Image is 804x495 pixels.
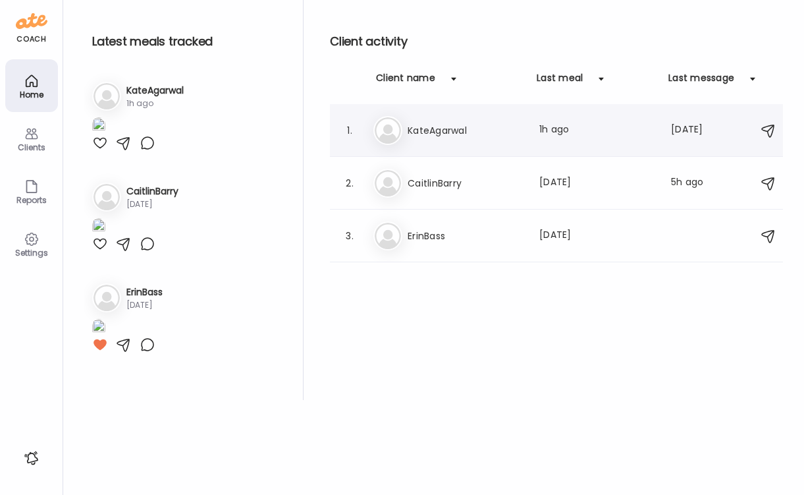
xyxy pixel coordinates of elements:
div: [DATE] [126,299,163,311]
div: 2. [342,175,358,191]
img: images%2FBSFQB00j0rOawWNVf4SvQtxQl562%2FvYPv0ISJ5iBfYajsVPCx%2FOrFYlWqbbpD9AZdo4Scu_1080 [92,117,105,135]
div: 1h ago [539,123,655,138]
div: Home [8,90,55,99]
div: Last message [668,71,734,92]
div: coach [16,34,46,45]
h3: ErinBass [408,228,523,244]
div: Client name [376,71,435,92]
img: bg-avatar-default.svg [94,184,120,210]
div: [DATE] [539,175,655,191]
img: bg-avatar-default.svg [375,117,401,144]
img: ate [16,11,47,32]
div: 1h ago [126,98,184,109]
div: [DATE] [539,228,655,244]
div: [DATE] [671,123,722,138]
h2: Client activity [330,32,784,51]
div: 1. [342,123,358,138]
img: bg-avatar-default.svg [375,223,401,249]
h2: Latest meals tracked [92,32,282,51]
h3: KateAgarwal [408,123,523,138]
h3: CaitlinBarry [126,185,178,198]
img: images%2FIFFD6Lp5OJYCWt9NgWjrgf5tujb2%2FqKrG4fBsGCdftAI9EsZY%2FrJ77CxkgfUx6KyTKyX0j_1080 [92,319,105,337]
h3: KateAgarwal [126,84,184,98]
h3: CaitlinBarry [408,175,523,191]
img: bg-avatar-default.svg [94,83,120,109]
img: bg-avatar-default.svg [375,170,401,196]
div: 5h ago [671,175,722,191]
div: [DATE] [126,198,178,210]
img: bg-avatar-default.svg [94,285,120,311]
div: 3. [342,228,358,244]
div: Clients [8,143,55,152]
h3: ErinBass [126,285,163,299]
img: images%2FApNfR3koveOr0o4RHE7uAU2bAf22%2FotPry8dpuMyIZbMU3POq%2FfeLuVZN6n8R6AQpkD6x7_1080 [92,218,105,236]
div: Last meal [537,71,583,92]
div: Reports [8,196,55,204]
div: Settings [8,248,55,257]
